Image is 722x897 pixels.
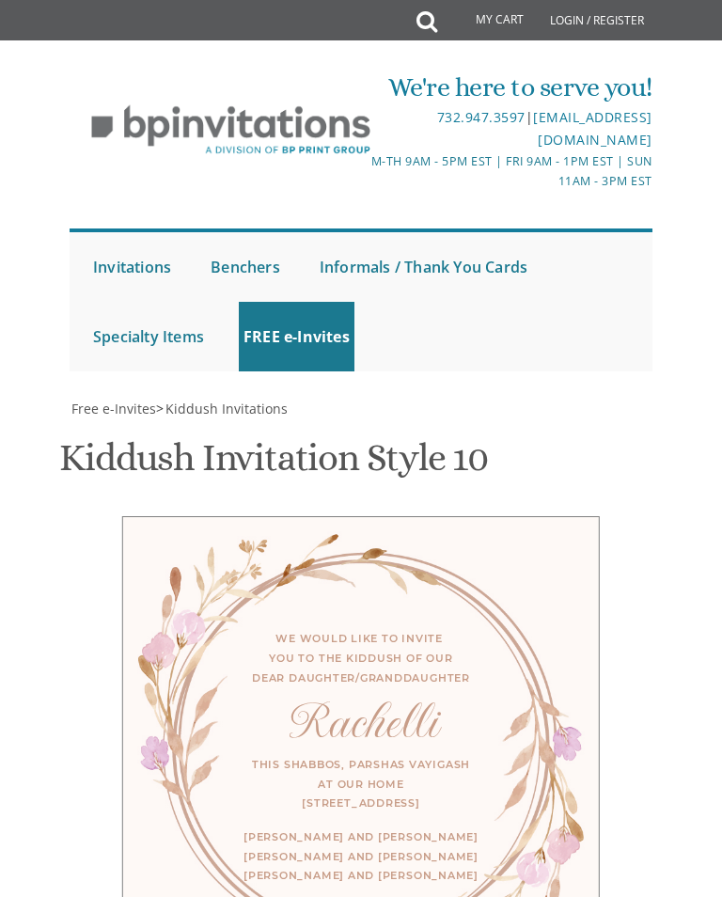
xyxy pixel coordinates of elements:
[239,302,354,371] a: FREE e-Invites
[437,108,526,126] a: 732.947.3597
[161,712,561,732] div: Rachelli
[435,2,537,39] a: My Cart
[71,400,156,417] span: Free e-Invites
[165,400,288,417] span: Kiddush Invitations
[59,437,488,493] h1: Kiddush Invitation Style 10
[70,400,156,417] a: Free e-Invites
[206,232,285,302] a: Benchers
[362,69,652,106] div: We're here to serve you!
[161,630,561,688] div: We would like to invite you to the kiddush of our dear daughter/granddaughter
[161,827,561,886] div: [PERSON_NAME] and [PERSON_NAME] [PERSON_NAME] and [PERSON_NAME] [PERSON_NAME] and [PERSON_NAME]
[88,232,176,302] a: Invitations
[70,91,392,169] img: BP Invitation Loft
[362,106,652,151] div: |
[315,232,532,302] a: Informals / Thank You Cards
[362,151,652,192] div: M-Th 9am - 5pm EST | Fri 9am - 1pm EST | Sun 11am - 3pm EST
[161,755,561,813] div: This Shabbos, Parshas Vayigash at our home [STREET_ADDRESS]
[156,400,288,417] span: >
[164,400,288,417] a: Kiddush Invitations
[88,302,209,371] a: Specialty Items
[533,108,652,149] a: [EMAIL_ADDRESS][DOMAIN_NAME]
